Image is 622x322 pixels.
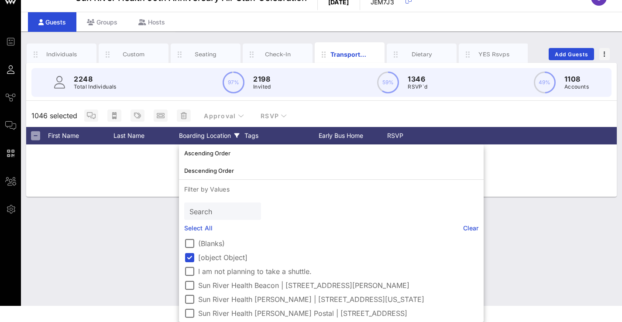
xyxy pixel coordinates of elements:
[198,281,478,290] label: Sun River Health Beacon | [STREET_ADDRESS][PERSON_NAME]
[258,50,297,58] div: Check-In
[196,108,251,123] button: Approval
[564,74,589,84] p: 1108
[184,150,478,157] div: Ascending Order
[186,50,225,58] div: Seating
[198,295,478,304] label: Sun River Health [PERSON_NAME] | [STREET_ADDRESS][US_STATE]
[253,74,271,84] p: 2198
[74,74,117,84] p: 2248
[113,127,179,144] div: Last Name
[198,253,478,262] label: [object Object]
[549,48,594,60] button: Add Guests
[74,82,117,91] p: Total Individuals
[260,112,287,120] span: RSVP
[408,74,427,84] p: 1346
[42,50,81,58] div: Individuals
[31,110,77,121] span: 1046 selected
[244,127,319,144] div: Tags
[128,12,175,32] div: Hosts
[253,108,294,123] button: RSVP
[203,112,244,120] span: Approval
[198,239,478,248] label: (Blanks)
[26,144,617,197] div: No guests found matching search criteria
[184,223,213,233] a: Select All
[564,82,589,91] p: Accounts
[253,82,271,91] p: Invited
[179,127,244,144] div: Boarding Location
[48,127,113,144] div: First Name
[184,167,478,174] div: Descending Order
[198,267,478,276] label: I am not planning to take a shuttle.
[463,223,479,233] a: Clear
[474,50,513,58] div: YES Rsvps
[384,127,415,144] div: RSVP
[114,50,153,58] div: Custom
[198,309,478,318] label: Sun River Health [PERSON_NAME] Postal | [STREET_ADDRESS]
[28,12,76,32] div: Guests
[408,82,427,91] p: RSVP`d
[76,12,128,32] div: Groups
[554,51,589,58] span: Add Guests
[330,50,369,59] div: Transportation
[402,50,441,58] div: Dietary
[319,127,384,144] div: Early Bus Home
[179,180,484,199] p: Filter by Values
